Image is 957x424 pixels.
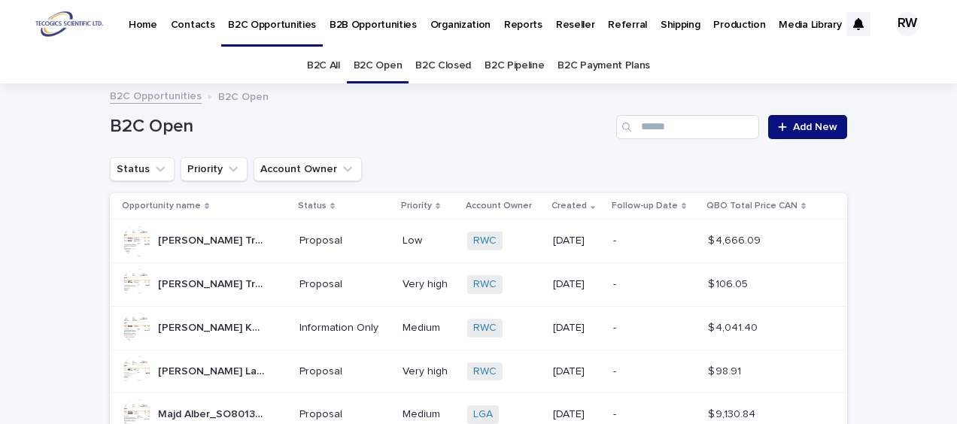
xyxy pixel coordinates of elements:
[616,115,759,139] input: Search
[110,157,175,181] button: Status
[768,115,847,139] a: Add New
[708,232,764,247] p: $ 4,666.09
[613,408,696,421] p: -
[403,235,455,247] p: Low
[299,365,390,378] p: Proposal
[415,48,471,83] a: B2C Closed
[299,278,390,291] p: Proposal
[158,405,269,421] p: Majd Alber_SO8013A_2025-09-29
[110,86,202,104] a: B2C Opportunities
[403,408,455,421] p: Medium
[553,365,601,378] p: [DATE]
[401,198,432,214] p: Priority
[110,220,847,263] tr: [PERSON_NAME] Trujillo_SO8026A_[DATE][PERSON_NAME] Trujillo_SO8026A_[DATE] ProposalLowRWC [DATE]-...
[473,235,497,247] a: RWC
[706,198,797,214] p: QBO Total Price CAN
[553,322,601,335] p: [DATE]
[110,350,847,393] tr: [PERSON_NAME] Lane_SO8018A_[DATE][PERSON_NAME] Lane_SO8018A_[DATE] ProposalVery highRWC [DATE]-$ ...
[110,116,610,138] h1: B2C Open
[551,198,587,214] p: Created
[403,365,455,378] p: Very high
[158,275,269,291] p: Pedro Trujillo_SO8025A_2025-10-08
[895,12,919,36] div: RW
[485,48,544,83] a: B2C Pipeline
[299,408,390,421] p: Proposal
[708,319,761,335] p: $ 4,041.40
[473,365,497,378] a: RWC
[466,198,532,214] p: Account Owner
[557,48,650,83] a: B2C Payment Plans
[218,87,269,104] p: B2C Open
[299,322,390,335] p: Information Only
[613,322,696,335] p: -
[613,365,696,378] p: -
[793,122,837,132] span: Add New
[298,198,327,214] p: Status
[708,275,751,291] p: $ 106.05
[708,405,758,421] p: $ 9,130.84
[30,9,110,39] img: l22tfCASryn9SYBzxJ2O
[158,319,269,335] p: Steve Kuyltjes_SO8020A_2025-10-01
[299,235,390,247] p: Proposal
[613,235,696,247] p: -
[122,198,201,214] p: Opportunity name
[181,157,248,181] button: Priority
[307,48,340,83] a: B2C All
[110,306,847,350] tr: [PERSON_NAME] Kuyltjes_SO8020A_[DATE][PERSON_NAME] Kuyltjes_SO8020A_[DATE] Information OnlyMedium...
[553,278,601,291] p: [DATE]
[553,408,601,421] p: [DATE]
[473,322,497,335] a: RWC
[403,278,455,291] p: Very high
[110,262,847,306] tr: [PERSON_NAME] Trujillo_SO8025A_[DATE][PERSON_NAME] Trujillo_SO8025A_[DATE] ProposalVery highRWC [...
[473,408,493,421] a: LGA
[403,322,455,335] p: Medium
[354,48,403,83] a: B2C Open
[553,235,601,247] p: [DATE]
[158,362,269,378] p: Kathleen Lane_SO8018A_2025-09-30
[612,198,678,214] p: Follow-up Date
[254,157,362,181] button: Account Owner
[473,278,497,291] a: RWC
[158,232,269,247] p: Pedro Trujillo_SO8026A_2025-10-09
[708,362,744,378] p: $ 98.91
[613,278,696,291] p: -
